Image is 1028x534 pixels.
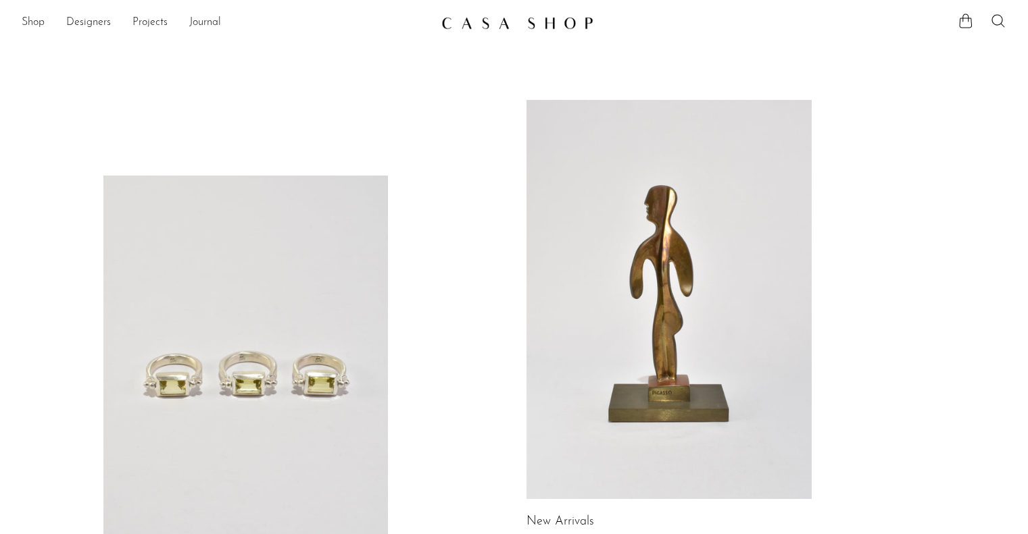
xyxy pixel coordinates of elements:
[22,11,431,34] ul: NEW HEADER MENU
[22,11,431,34] nav: Desktop navigation
[22,14,45,32] a: Shop
[527,516,594,528] a: New Arrivals
[132,14,168,32] a: Projects
[66,14,111,32] a: Designers
[189,14,221,32] a: Journal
